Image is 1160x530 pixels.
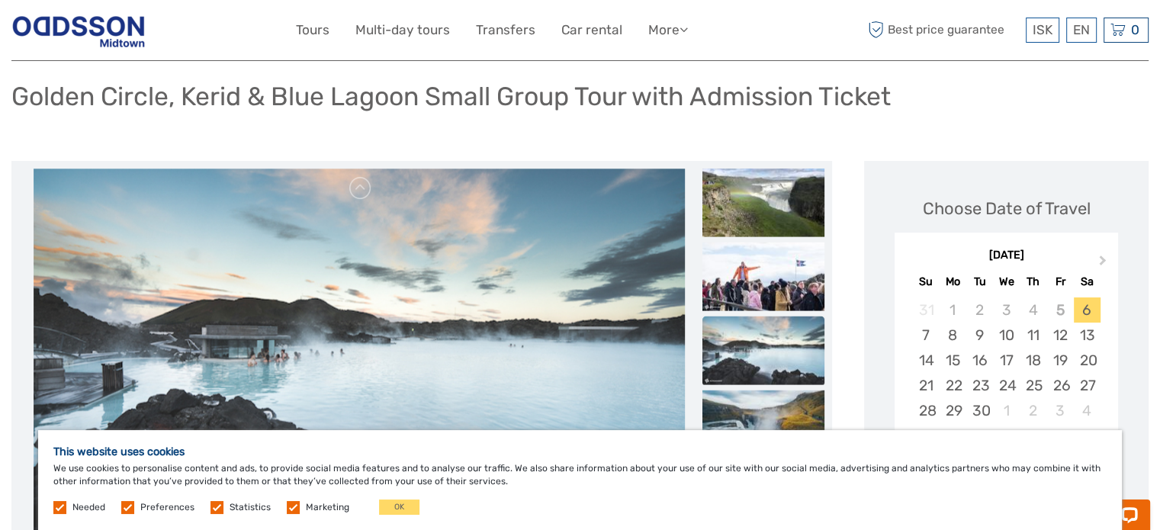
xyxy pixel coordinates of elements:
[912,323,939,348] div: Choose Sunday, September 7th, 2025
[53,445,1107,458] h5: This website uses cookies
[355,19,450,41] a: Multi-day tours
[702,316,824,384] img: 145d8319ebba4a16bb448717f742f61c_slider_thumbnail.jpeg
[230,501,271,514] label: Statistics
[1020,398,1046,423] div: Choose Thursday, October 2nd, 2025
[140,501,194,514] label: Preferences
[966,373,993,398] div: Choose Tuesday, September 23rd, 2025
[702,390,824,458] img: 6379ec51912245e79ae041a34b7adb3d_slider_thumbnail.jpeg
[296,19,329,41] a: Tours
[38,430,1122,530] div: We use cookies to personalise content and ads, to provide social media features and to analyse ou...
[900,297,1113,449] div: month 2025-09
[175,24,194,42] button: Open LiveChat chat widget
[11,81,891,112] h1: Golden Circle, Kerid & Blue Lagoon Small Group Tour with Admission Ticket
[1074,398,1101,423] div: Choose Saturday, October 4th, 2025
[1020,373,1046,398] div: Choose Thursday, September 25th, 2025
[966,271,993,292] div: Tu
[1074,297,1101,323] div: Choose Saturday, September 6th, 2025
[940,271,966,292] div: Mo
[1020,323,1046,348] div: Choose Thursday, September 11th, 2025
[379,499,419,515] button: OK
[1074,424,1101,449] div: Choose Saturday, October 11th, 2025
[993,373,1020,398] div: Choose Wednesday, September 24th, 2025
[864,18,1022,43] span: Best price guarantee
[940,373,966,398] div: Choose Monday, September 22nd, 2025
[912,297,939,323] div: Not available Sunday, August 31st, 2025
[1046,297,1073,323] div: Not available Friday, September 5th, 2025
[1074,373,1101,398] div: Choose Saturday, September 27th, 2025
[993,323,1020,348] div: Choose Wednesday, September 10th, 2025
[1046,398,1073,423] div: Choose Friday, October 3rd, 2025
[72,501,105,514] label: Needed
[1046,373,1073,398] div: Choose Friday, September 26th, 2025
[940,398,966,423] div: Choose Monday, September 29th, 2025
[1020,348,1046,373] div: Choose Thursday, September 18th, 2025
[1074,323,1101,348] div: Choose Saturday, September 13th, 2025
[11,11,146,49] img: Reykjavik Residence
[648,19,688,41] a: More
[1020,271,1046,292] div: Th
[912,348,939,373] div: Choose Sunday, September 14th, 2025
[940,297,966,323] div: Not available Monday, September 1st, 2025
[1046,424,1073,449] div: Choose Friday, October 10th, 2025
[1020,424,1046,449] div: Choose Thursday, October 9th, 2025
[940,323,966,348] div: Choose Monday, September 8th, 2025
[1074,348,1101,373] div: Choose Saturday, September 20th, 2025
[561,19,622,41] a: Car rental
[993,271,1020,292] div: We
[912,373,939,398] div: Choose Sunday, September 21st, 2025
[1092,252,1117,276] button: Next Month
[966,323,993,348] div: Choose Tuesday, September 9th, 2025
[966,348,993,373] div: Choose Tuesday, September 16th, 2025
[993,398,1020,423] div: Choose Wednesday, October 1st, 2025
[476,19,535,41] a: Transfers
[895,248,1118,264] div: [DATE]
[940,348,966,373] div: Choose Monday, September 15th, 2025
[993,424,1020,449] div: Choose Wednesday, October 8th, 2025
[21,27,172,39] p: Chat now
[966,297,993,323] div: Not available Tuesday, September 2nd, 2025
[1129,22,1142,37] span: 0
[912,424,939,449] div: Choose Sunday, October 5th, 2025
[702,242,824,310] img: 480d7881ebe5477daee8b1a97053b8e9_slider_thumbnail.jpeg
[993,297,1020,323] div: Not available Wednesday, September 3rd, 2025
[1046,323,1073,348] div: Choose Friday, September 12th, 2025
[1033,22,1052,37] span: ISK
[306,501,349,514] label: Marketing
[1074,271,1101,292] div: Sa
[912,398,939,423] div: Choose Sunday, September 28th, 2025
[923,197,1091,220] div: Choose Date of Travel
[1046,348,1073,373] div: Choose Friday, September 19th, 2025
[940,424,966,449] div: Choose Monday, October 6th, 2025
[702,168,824,236] img: 76eb495e1aed4192a316e241461509b3_slider_thumbnail.jpeg
[912,271,939,292] div: Su
[1020,297,1046,323] div: Not available Thursday, September 4th, 2025
[1046,271,1073,292] div: Fr
[993,348,1020,373] div: Choose Wednesday, September 17th, 2025
[1066,18,1097,43] div: EN
[966,424,993,449] div: Choose Tuesday, October 7th, 2025
[966,398,993,423] div: Choose Tuesday, September 30th, 2025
